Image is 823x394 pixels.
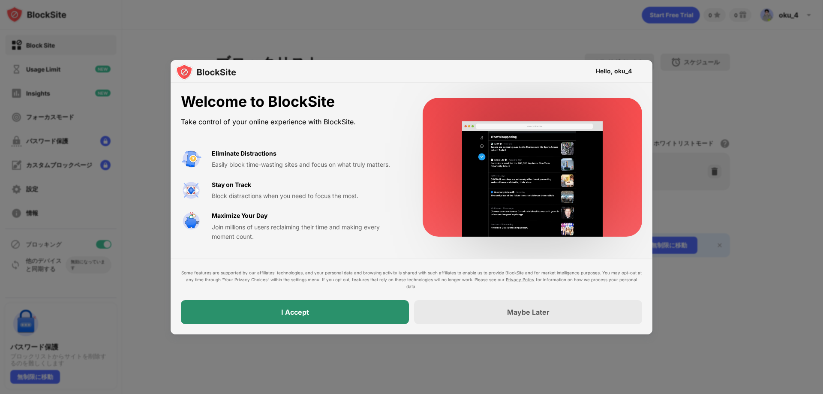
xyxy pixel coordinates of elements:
[596,68,632,75] div: Hello, oku_4
[212,223,402,242] div: Join millions of users reclaiming their time and making every moment count.
[181,211,201,232] img: value-safe-time.svg
[212,160,402,169] div: Easily block time-wasting sites and focus on what truly matters.
[506,277,535,282] a: Privacy Policy
[507,308,550,316] div: Maybe Later
[181,116,402,128] div: Take control of your online experience with BlockSite.
[181,180,201,201] img: value-focus.svg
[281,308,309,316] div: I Accept
[212,180,251,189] div: Stay on Track
[181,93,402,111] div: Welcome to BlockSite
[176,63,236,81] img: logo-blocksite.svg
[212,149,276,158] div: Eliminate Distractions
[212,211,267,220] div: Maximize Your Day
[212,191,402,201] div: Block distractions when you need to focus the most.
[181,149,201,169] img: value-avoid-distractions.svg
[181,269,642,290] div: Some features are supported by our affiliates’ technologies, and your personal data and browsing ...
